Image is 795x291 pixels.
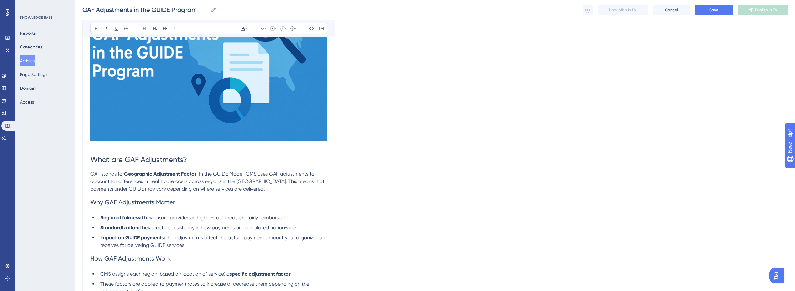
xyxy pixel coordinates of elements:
span: How GAF Adjustments Work [90,255,171,262]
span: CMS assigns each region (based on location of service) a [100,271,230,277]
span: Publish in EN [755,8,777,13]
span: Need Help? [15,2,39,9]
button: Save [695,5,733,15]
div: KNOWLEDGE BASE [20,15,52,20]
button: Unpublish in EN [598,5,648,15]
span: Why GAF Adjustments Matter [90,198,175,206]
strong: Impact on GUIDE payments: [100,235,165,241]
button: Reports [20,28,36,39]
span: Save [709,8,718,13]
span: Cancel [665,8,678,13]
iframe: UserGuiding AI Assistant Launcher [769,266,788,285]
span: They create consistency in how payments are calculated nationwide. [139,225,296,231]
span: The adjustments affect the actual payment amount your organization receives for delivering GUIDE ... [100,235,326,248]
span: What are GAF Adjustments? [90,155,187,164]
button: Articles [20,55,35,66]
strong: Geographic Adjustment Factor [124,171,196,177]
strong: specific adjustment factor [230,271,291,277]
span: . In the GUIDE Model, CMS uses GAF adjustments to account for differences in healthcare costs acr... [90,171,326,192]
button: Domain [20,83,36,94]
button: Publish in EN [738,5,788,15]
span: They ensure providers in higher-cost areas are fairly reimbursed. [141,215,286,221]
button: Access [20,96,34,108]
span: . [291,271,292,277]
input: Article Name [82,5,208,14]
span: GAF stands for [90,171,124,177]
button: Cancel [653,5,690,15]
button: Categories [20,41,42,53]
span: Unpublish in EN [609,8,636,13]
strong: Standardization: [100,225,139,231]
button: Page Settings [20,69,47,80]
strong: Regional fairness: [100,215,141,221]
